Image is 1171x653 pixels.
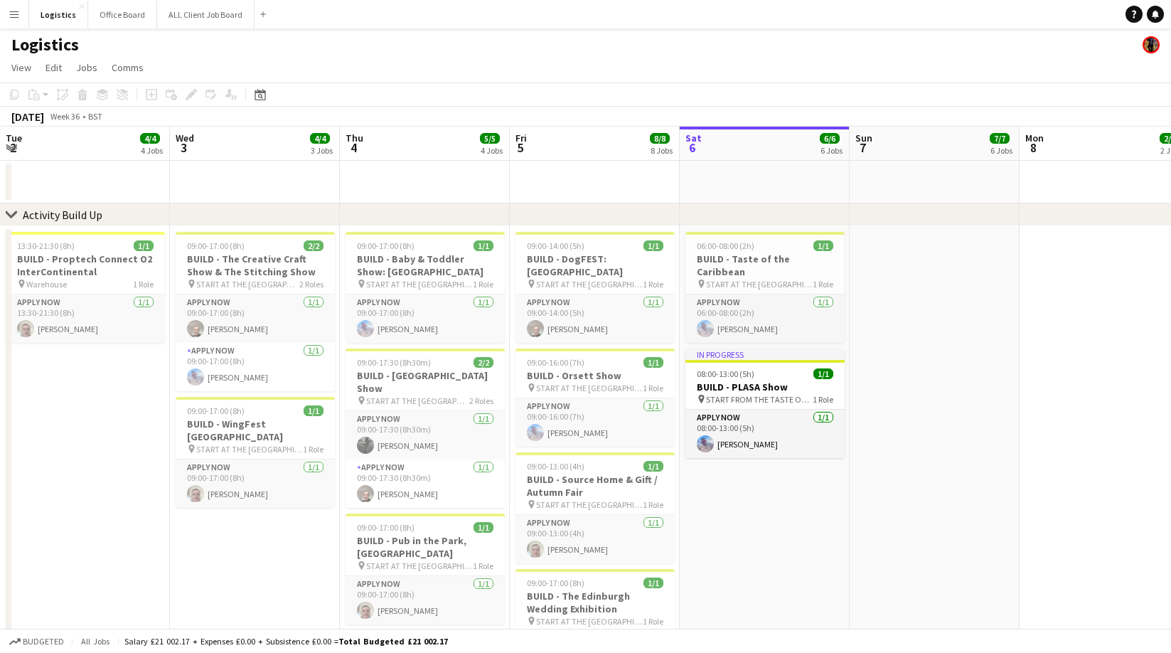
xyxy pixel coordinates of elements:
[311,145,333,156] div: 3 Jobs
[855,132,872,144] span: Sun
[23,208,102,222] div: Activity Build Up
[176,294,335,343] app-card-role: APPLY NOW1/109:00-17:00 (8h)[PERSON_NAME]
[683,139,702,156] span: 6
[474,357,493,368] span: 2/2
[685,381,845,393] h3: BUILD - PLASA Show
[46,61,62,74] span: Edit
[515,253,675,278] h3: BUILD - DogFEST: [GEOGRAPHIC_DATA]
[685,349,845,360] div: In progress
[29,1,88,28] button: Logistics
[357,357,431,368] span: 09:00-17:30 (8h30m)
[11,34,79,55] h1: Logistics
[685,132,702,144] span: Sat
[346,349,505,508] app-job-card: 09:00-17:30 (8h30m)2/2BUILD - [GEOGRAPHIC_DATA] Show START AT THE [GEOGRAPHIC_DATA]2 RolesAPPLY N...
[11,61,31,74] span: View
[140,133,160,144] span: 4/4
[310,133,330,144] span: 4/4
[176,418,335,443] h3: BUILD - WingFest [GEOGRAPHIC_DATA]
[697,240,754,251] span: 06:00-08:00 (2h)
[685,253,845,278] h3: BUILD - Taste of the Caribbean
[685,294,845,343] app-card-role: APPLY NOW1/106:00-08:00 (2h)[PERSON_NAME]
[124,636,448,647] div: Salary £21 002.17 + Expenses £0.00 + Subsistence £0.00 =
[346,460,505,508] app-card-role: APPLY NOW1/109:00-17:30 (8h30m)[PERSON_NAME]
[7,634,66,649] button: Budgeted
[157,1,255,28] button: ALL Client Job Board
[651,145,673,156] div: 8 Jobs
[515,515,675,563] app-card-role: APPLY NOW1/109:00-13:00 (4h)[PERSON_NAME]
[480,133,500,144] span: 5/5
[515,349,675,447] app-job-card: 09:00-16:00 (7h)1/1BUILD - Orsett Show START AT THE [GEOGRAPHIC_DATA]1 RoleAPPLY NOW1/109:00-16:0...
[70,58,103,77] a: Jobs
[813,240,833,251] span: 1/1
[643,616,663,627] span: 1 Role
[78,636,112,647] span: All jobs
[643,279,663,290] span: 1 Role
[196,279,299,290] span: START AT THE [GEOGRAPHIC_DATA]
[643,383,663,393] span: 1 Role
[187,405,245,416] span: 09:00-17:00 (8h)
[481,145,503,156] div: 4 Jobs
[515,590,675,615] h3: BUILD - The Edinburgh Wedding Exhibition
[1023,139,1044,156] span: 8
[650,133,670,144] span: 8/8
[346,294,505,343] app-card-role: APPLY NOW1/109:00-17:00 (8h)[PERSON_NAME]
[515,473,675,499] h3: BUILD - Source Home & Gift / Autumn Fair
[6,58,37,77] a: View
[813,279,833,290] span: 1 Role
[346,514,505,625] app-job-card: 09:00-17:00 (8h)1/1BUILD - Pub in the Park, [GEOGRAPHIC_DATA] START AT THE [GEOGRAPHIC_DATA]1 Rol...
[304,405,324,416] span: 1/1
[176,253,335,278] h3: BUILD - The Creative Craft Show & The Stitching Show
[88,1,157,28] button: Office Board
[513,139,527,156] span: 5
[88,111,102,122] div: BST
[643,461,663,472] span: 1/1
[536,279,643,290] span: START AT THE [GEOGRAPHIC_DATA]
[112,61,144,74] span: Comms
[527,240,584,251] span: 09:00-14:00 (5h)
[474,240,493,251] span: 1/1
[473,561,493,571] span: 1 Role
[40,58,68,77] a: Edit
[141,145,163,156] div: 4 Jobs
[4,139,22,156] span: 2
[990,145,1012,156] div: 6 Jobs
[685,410,845,458] app-card-role: APPLY NOW1/108:00-13:00 (5h)[PERSON_NAME]
[176,232,335,391] div: 09:00-17:00 (8h)2/2BUILD - The Creative Craft Show & The Stitching Show START AT THE [GEOGRAPHIC_...
[536,499,643,510] span: START AT THE [GEOGRAPHIC_DATA]
[1025,132,1044,144] span: Mon
[6,232,165,343] div: 13:30-21:30 (8h)1/1BUILD - Proptech Connect O2 InterContinental Warehouse1 RoleAPPLY NOW1/113:30-...
[134,240,154,251] span: 1/1
[515,452,675,563] app-job-card: 09:00-13:00 (4h)1/1BUILD - Source Home & Gift / Autumn Fair START AT THE [GEOGRAPHIC_DATA]1 RoleA...
[990,133,1010,144] span: 7/7
[346,369,505,395] h3: BUILD - [GEOGRAPHIC_DATA] Show
[346,232,505,343] app-job-card: 09:00-17:00 (8h)1/1BUILD - Baby & Toddler Show: [GEOGRAPHIC_DATA] START AT THE [GEOGRAPHIC_DATA]1...
[176,132,194,144] span: Wed
[366,395,469,406] span: START AT THE [GEOGRAPHIC_DATA]
[536,616,643,627] span: START AT THE [GEOGRAPHIC_DATA]
[299,279,324,290] span: 2 Roles
[366,279,473,290] span: START AT THE [GEOGRAPHIC_DATA]
[346,534,505,560] h3: BUILD - Pub in the Park, [GEOGRAPHIC_DATA]
[173,139,194,156] span: 3
[643,357,663,368] span: 1/1
[1143,36,1160,53] app-user-avatar: Desiree Ramsey
[527,357,584,368] span: 09:00-16:00 (7h)
[685,232,845,343] app-job-card: 06:00-08:00 (2h)1/1BUILD - Taste of the Caribbean START AT THE [GEOGRAPHIC_DATA]1 RoleAPPLY NOW1/...
[187,240,245,251] span: 09:00-17:00 (8h)
[357,240,415,251] span: 09:00-17:00 (8h)
[6,253,165,278] h3: BUILD - Proptech Connect O2 InterContinental
[685,349,845,458] app-job-card: In progress08:00-13:00 (5h)1/1BUILD - PLASA Show START FROM THE TASTE OF THE CARIBBEAN1 RoleAPPLY...
[706,279,813,290] span: START AT THE [GEOGRAPHIC_DATA]
[176,460,335,508] app-card-role: APPLY NOW1/109:00-17:00 (8h)[PERSON_NAME]
[813,394,833,405] span: 1 Role
[536,383,643,393] span: START AT THE [GEOGRAPHIC_DATA]
[176,397,335,508] app-job-card: 09:00-17:00 (8h)1/1BUILD - WingFest [GEOGRAPHIC_DATA] START AT THE [GEOGRAPHIC_DATA]1 RoleAPPLY N...
[515,232,675,343] app-job-card: 09:00-14:00 (5h)1/1BUILD - DogFEST: [GEOGRAPHIC_DATA] START AT THE [GEOGRAPHIC_DATA]1 RoleAPPLY N...
[515,398,675,447] app-card-role: APPLY NOW1/109:00-16:00 (7h)[PERSON_NAME]
[106,58,149,77] a: Comms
